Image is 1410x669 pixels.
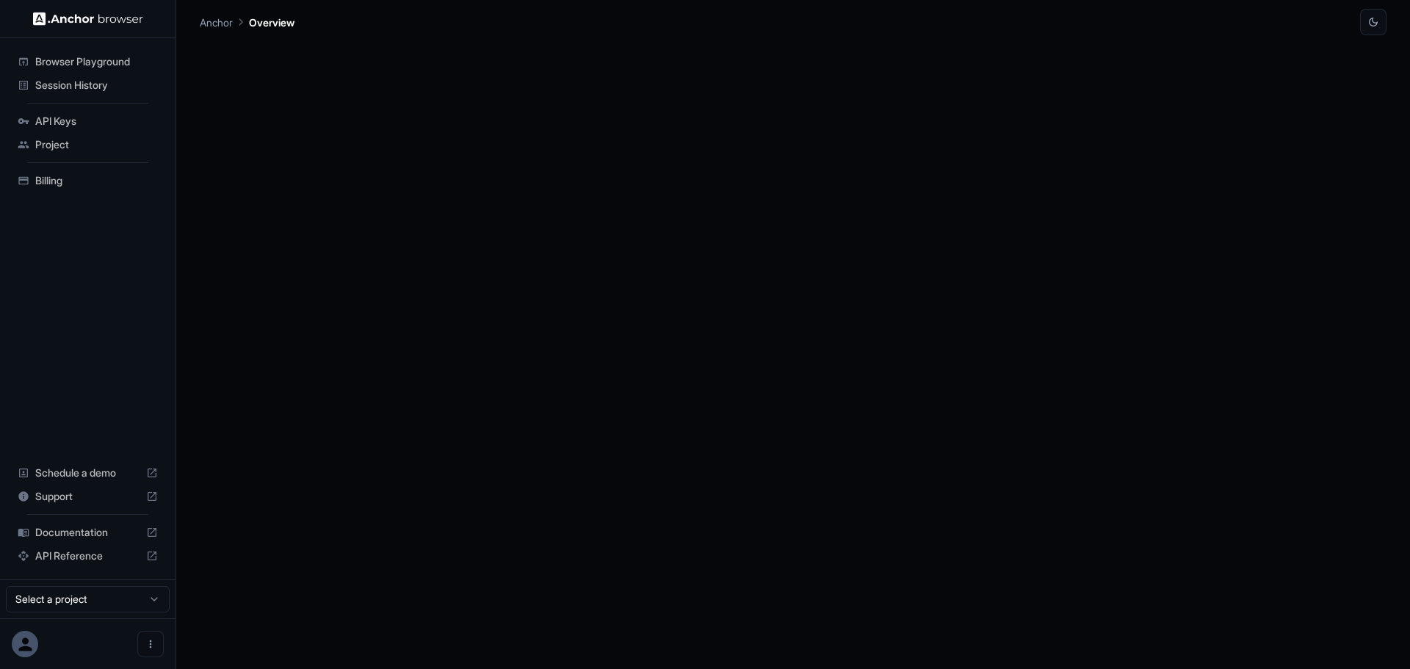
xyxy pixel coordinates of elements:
div: Project [12,133,164,156]
p: Overview [249,15,294,30]
span: Documentation [35,525,140,540]
div: API Reference [12,544,164,568]
span: Project [35,137,158,152]
div: Browser Playground [12,50,164,73]
button: Open menu [137,631,164,657]
span: Billing [35,173,158,188]
div: Documentation [12,521,164,544]
span: API Keys [35,114,158,129]
span: API Reference [35,549,140,563]
span: Browser Playground [35,54,158,69]
span: Support [35,489,140,504]
div: Support [12,485,164,508]
div: Schedule a demo [12,461,164,485]
img: Anchor Logo [33,12,143,26]
div: Billing [12,169,164,192]
span: Session History [35,78,158,93]
span: Schedule a demo [35,466,140,480]
div: API Keys [12,109,164,133]
p: Anchor [200,15,233,30]
nav: breadcrumb [200,14,294,30]
div: Session History [12,73,164,97]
